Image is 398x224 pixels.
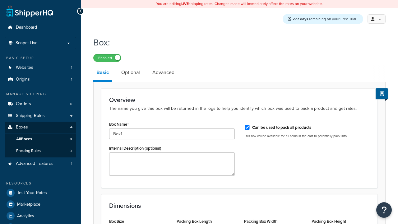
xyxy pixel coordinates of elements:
[5,122,76,157] li: Boxes
[93,36,378,49] h1: Box:
[109,219,124,224] label: Box Size
[149,65,178,80] a: Advanced
[293,16,308,22] strong: 277 days
[70,148,72,154] span: 0
[16,65,33,70] span: Websites
[244,134,370,138] p: This box will be available for all items in the cart to potentially pack into
[5,181,76,186] div: Resources
[5,22,76,33] a: Dashboard
[118,65,143,80] a: Optional
[16,101,31,107] span: Carriers
[71,161,72,166] span: 1
[293,16,356,22] span: remaining on your Free Trial
[5,210,76,222] a: Analytics
[5,74,76,85] li: Origins
[16,77,30,82] span: Origins
[376,202,392,218] button: Open Resource Center
[109,122,129,127] label: Box Name
[376,88,388,99] button: Show Help Docs
[5,91,76,97] div: Manage Shipping
[244,219,277,224] label: Packing Box Width
[16,137,32,142] span: All Boxes
[5,110,76,122] a: Shipping Rules
[252,125,311,130] label: Can be used to pack all products
[5,145,76,157] a: Packing Rules0
[5,133,76,145] a: AllBoxes0
[17,202,40,207] span: Marketplace
[17,190,47,196] span: Test Your Rates
[16,161,53,166] span: Advanced Features
[181,1,189,7] b: LIVE
[16,25,37,30] span: Dashboard
[71,65,72,70] span: 1
[5,62,76,73] li: Websites
[5,158,76,170] a: Advanced Features1
[109,96,370,103] h3: Overview
[109,146,161,151] label: Internal Description (optional)
[5,62,76,73] a: Websites1
[17,213,34,219] span: Analytics
[5,74,76,85] a: Origins1
[16,148,41,154] span: Packing Rules
[16,125,28,130] span: Boxes
[5,122,76,133] a: Boxes
[5,145,76,157] li: Packing Rules
[70,137,72,142] span: 0
[177,219,212,224] label: Packing Box Length
[5,199,76,210] a: Marketplace
[5,158,76,170] li: Advanced Features
[5,98,76,110] li: Carriers
[71,77,72,82] span: 1
[312,219,346,224] label: Packing Box Height
[5,98,76,110] a: Carriers0
[16,113,45,119] span: Shipping Rules
[16,40,38,46] span: Scope: Live
[5,55,76,61] div: Basic Setup
[94,54,121,62] label: Enabled
[70,101,72,107] span: 0
[109,105,370,112] p: The name you give this box will be returned in the logs to help you identify which box was used t...
[5,187,76,198] a: Test Your Rates
[93,65,112,82] a: Basic
[109,202,370,209] h3: Dimensions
